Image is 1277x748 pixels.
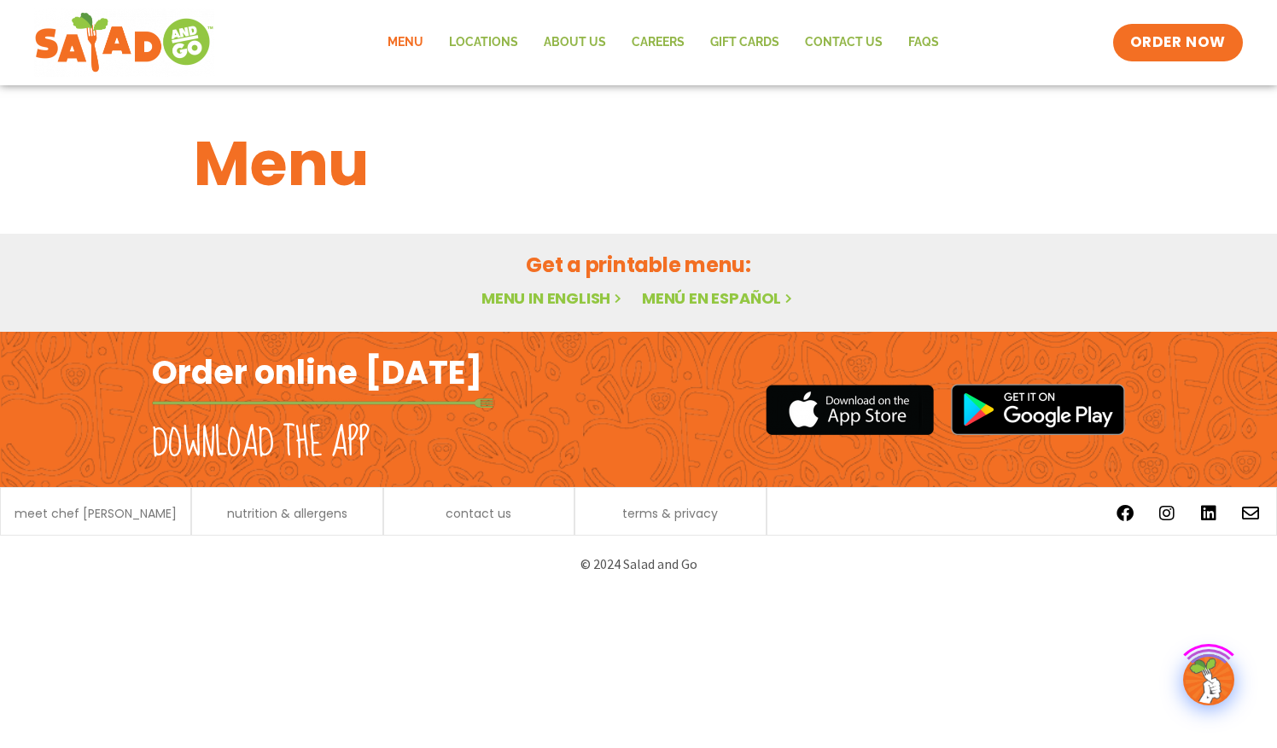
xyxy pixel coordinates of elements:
[436,23,531,62] a: Locations
[227,507,347,519] a: nutrition & allergens
[951,384,1125,435] img: google_play
[697,23,792,62] a: GIFT CARDS
[766,382,934,438] img: appstore
[792,23,895,62] a: Contact Us
[152,351,482,393] h2: Order online [DATE]
[481,287,625,309] a: Menu in English
[160,553,1117,576] p: © 2024 Salad and Go
[446,507,511,519] a: contact us
[1113,24,1243,61] a: ORDER NOW
[1130,32,1226,53] span: ORDER NOW
[375,23,436,62] a: Menu
[15,507,177,519] a: meet chef [PERSON_NAME]
[34,9,214,77] img: new-SAG-logo-768×292
[152,420,370,467] h2: Download the app
[375,23,952,62] nav: Menu
[152,398,493,408] img: fork
[619,23,697,62] a: Careers
[895,23,952,62] a: FAQs
[531,23,619,62] a: About Us
[194,250,1083,280] h2: Get a printable menu:
[622,507,718,519] a: terms & privacy
[642,287,796,309] a: Menú en español
[194,118,1083,210] h1: Menu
